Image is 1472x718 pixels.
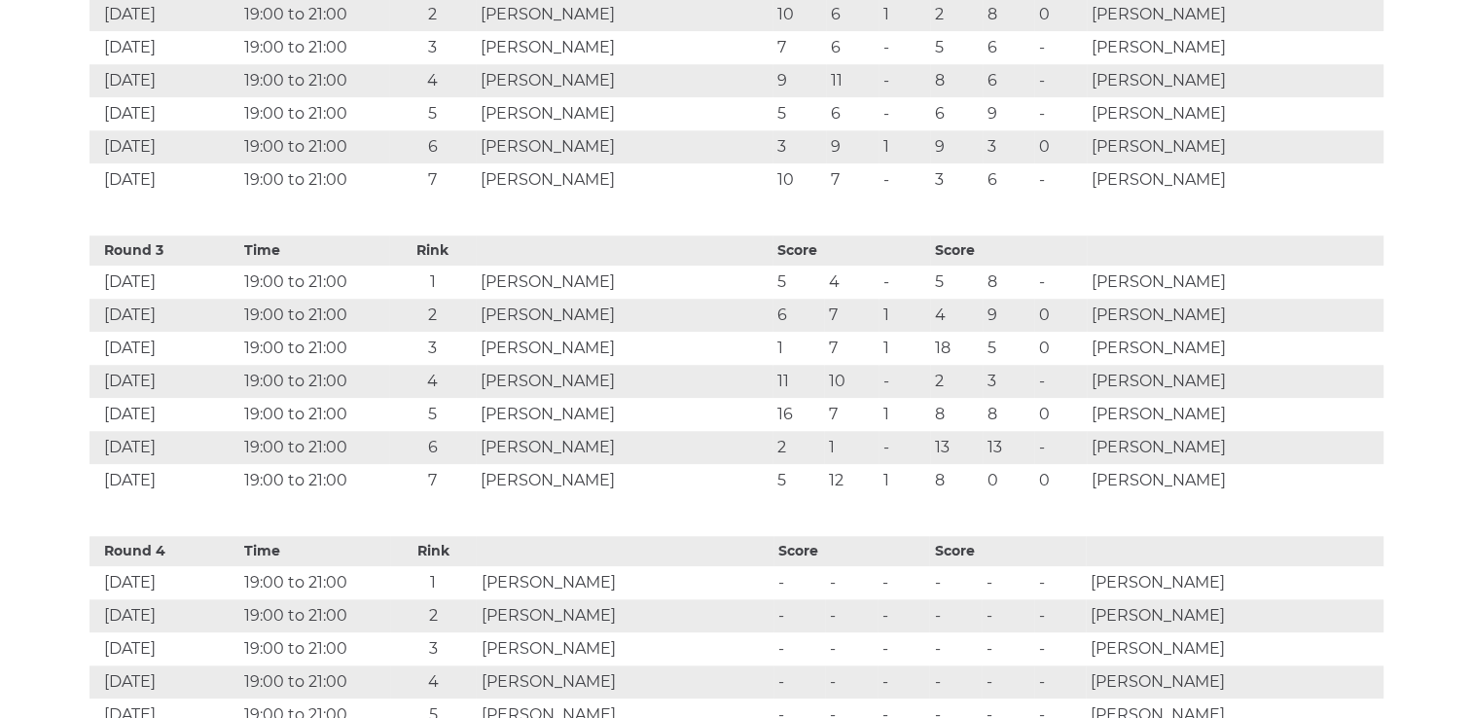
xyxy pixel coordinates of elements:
td: [PERSON_NAME] [1086,599,1382,632]
td: [PERSON_NAME] [476,665,772,699]
td: - [929,632,982,665]
td: - [878,632,930,665]
td: 1 [879,464,931,497]
td: [PERSON_NAME] [1086,632,1382,665]
td: - [1034,64,1087,97]
td: 6 [772,299,825,332]
td: 5 [772,464,825,497]
td: - [825,665,878,699]
td: 0 [983,464,1035,497]
td: 6 [983,31,1035,64]
td: [PERSON_NAME] [1087,64,1383,97]
td: 19:00 to 21:00 [239,31,389,64]
td: - [1034,31,1087,64]
td: [PERSON_NAME] [476,599,772,632]
td: [DATE] [90,665,240,699]
td: - [773,566,826,599]
td: [PERSON_NAME] [476,97,772,130]
td: [DATE] [90,566,240,599]
td: 5 [983,332,1035,365]
td: 19:00 to 21:00 [239,299,389,332]
th: Rink [390,536,477,566]
td: [PERSON_NAME] [476,632,772,665]
td: [PERSON_NAME] [476,365,772,398]
td: [PERSON_NAME] [1086,566,1382,599]
td: - [878,599,930,632]
td: - [982,566,1034,599]
td: [DATE] [90,130,239,163]
td: 3 [930,163,983,197]
td: - [879,97,931,130]
td: 7 [772,31,827,64]
td: 9 [826,130,879,163]
td: 6 [826,97,879,130]
td: 7 [389,464,476,497]
td: [DATE] [90,632,240,665]
td: [PERSON_NAME] [1087,365,1383,398]
td: [PERSON_NAME] [1086,665,1382,699]
td: 19:00 to 21:00 [239,64,389,97]
td: 5 [772,97,827,130]
td: 1 [879,130,931,163]
td: - [1034,665,1087,699]
td: 8 [983,398,1035,431]
td: - [879,431,931,464]
td: [PERSON_NAME] [1087,97,1383,130]
td: 5 [389,398,476,431]
td: - [982,665,1034,699]
th: Time [239,235,389,266]
td: [DATE] [90,398,239,431]
td: [PERSON_NAME] [1087,332,1383,365]
td: 19:00 to 21:00 [239,431,389,464]
td: [DATE] [90,464,239,497]
td: [PERSON_NAME] [1087,299,1383,332]
td: 1 [390,566,477,599]
td: 5 [772,266,825,299]
td: 19:00 to 21:00 [239,566,390,599]
th: Round 4 [90,536,240,566]
td: 13 [930,431,983,464]
td: 3 [389,332,476,365]
td: - [1034,566,1087,599]
td: 5 [930,266,983,299]
td: - [982,599,1034,632]
td: 19:00 to 21:00 [239,599,390,632]
th: Score [930,235,1087,266]
td: - [773,665,826,699]
td: [PERSON_NAME] [476,130,772,163]
td: [DATE] [90,365,239,398]
td: [PERSON_NAME] [1087,31,1383,64]
td: [PERSON_NAME] [1087,431,1383,464]
td: - [773,599,826,632]
td: - [879,365,931,398]
td: [PERSON_NAME] [1087,266,1383,299]
td: 1 [389,266,476,299]
td: - [1034,431,1087,464]
td: [PERSON_NAME] [1087,464,1383,497]
td: [PERSON_NAME] [476,332,772,365]
td: [PERSON_NAME] [476,566,772,599]
td: 1 [824,431,879,464]
td: [PERSON_NAME] [476,431,772,464]
td: - [1034,163,1087,197]
td: 0 [1034,332,1087,365]
td: 19:00 to 21:00 [239,130,389,163]
td: 4 [389,365,476,398]
td: - [929,665,982,699]
td: - [879,31,931,64]
td: 9 [930,130,983,163]
td: 8 [930,398,983,431]
td: - [825,599,878,632]
td: 11 [826,64,879,97]
td: 19:00 to 21:00 [239,464,389,497]
td: [PERSON_NAME] [1087,130,1383,163]
td: [DATE] [90,431,239,464]
td: 4 [390,665,477,699]
td: 0 [1034,130,1087,163]
td: 11 [772,365,825,398]
td: 6 [930,97,983,130]
td: 5 [930,31,983,64]
th: Score [929,536,1086,566]
td: 3 [983,365,1035,398]
td: 3 [389,31,476,64]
